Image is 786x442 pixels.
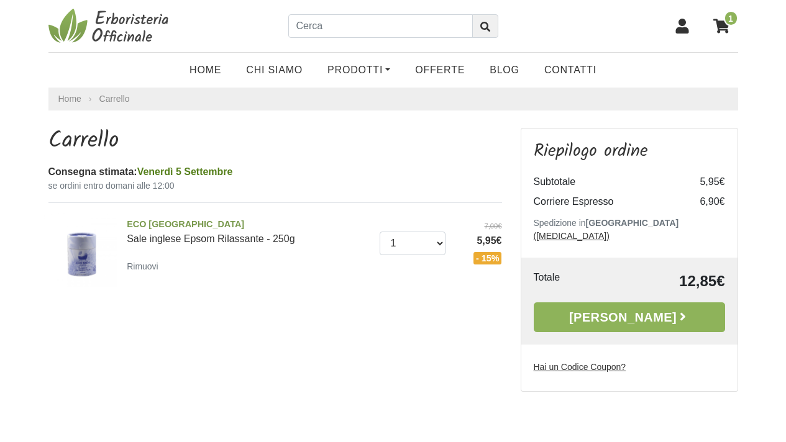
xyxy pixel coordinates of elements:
p: Spedizione in [534,217,725,243]
span: Venerdì 5 Settembre [137,166,233,177]
td: Totale [534,270,604,292]
a: ECO [GEOGRAPHIC_DATA]Sale inglese Epsom Rilassante - 250g [127,218,370,244]
img: Sale inglese Epsom Rilassante - 250g [44,213,118,287]
input: Cerca [288,14,473,38]
h3: Riepilogo ordine [534,141,725,162]
label: Hai un Codice Coupon? [534,361,626,374]
nav: breadcrumb [48,88,738,110]
b: [GEOGRAPHIC_DATA] [586,218,679,228]
td: Subtotale [534,172,675,192]
span: - 15% [473,252,502,264]
a: Chi Siamo [234,58,315,83]
a: [PERSON_NAME] [534,302,725,332]
span: 1 [724,11,738,26]
h1: Carrello [48,128,502,155]
span: ECO [GEOGRAPHIC_DATA] [127,218,370,232]
small: Rimuovi [127,261,158,271]
small: se ordini entro domani alle 12:00 [48,179,502,192]
div: Consegna stimata: [48,165,502,179]
a: ([MEDICAL_DATA]) [534,231,610,241]
span: 5,95€ [455,233,502,248]
a: OFFERTE [403,58,477,83]
td: 6,90€ [675,192,725,212]
u: Hai un Codice Coupon? [534,362,626,372]
a: Blog [477,58,532,83]
td: 5,95€ [675,172,725,192]
td: Corriere Espresso [534,192,675,212]
img: Erboristeria Officinale [48,7,173,45]
a: Rimuovi [127,258,163,274]
a: Prodotti [315,58,403,83]
a: 1 [707,11,738,42]
del: 7,00€ [455,221,502,232]
a: Contatti [532,58,609,83]
a: Carrello [99,94,130,104]
a: Home [58,92,81,106]
td: 12,85€ [604,270,725,292]
a: Home [177,58,234,83]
